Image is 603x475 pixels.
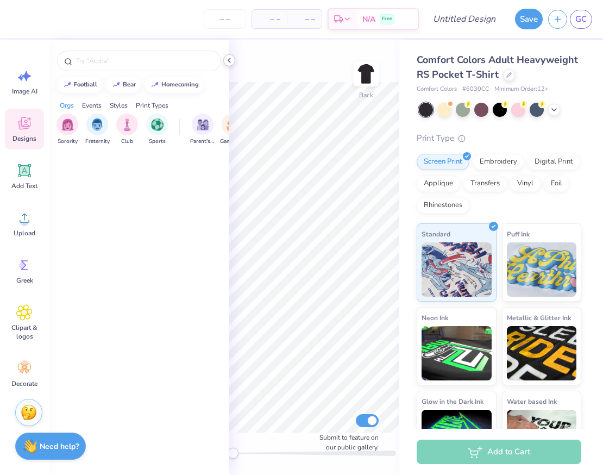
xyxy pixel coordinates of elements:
[190,114,215,146] button: filter button
[417,85,457,94] span: Comfort Colors
[220,114,245,146] button: filter button
[204,9,246,29] input: – –
[463,176,507,192] div: Transfers
[507,326,577,380] img: Metallic & Glitter Ink
[106,77,141,93] button: bear
[417,176,460,192] div: Applique
[12,134,36,143] span: Designs
[61,118,74,131] img: Sorority Image
[228,448,238,459] div: Accessibility label
[313,433,379,452] label: Submit to feature on our public gallery.
[417,154,469,170] div: Screen Print
[82,101,102,110] div: Events
[14,229,35,237] span: Upload
[575,13,587,26] span: GC
[507,410,577,464] img: Water based Ink
[58,137,78,146] span: Sorority
[527,154,580,170] div: Digital Print
[85,137,110,146] span: Fraternity
[227,118,239,131] img: Game Day Image
[112,82,121,88] img: trend_line.gif
[16,276,33,285] span: Greek
[507,242,577,297] img: Puff Ink
[362,14,375,25] span: N/A
[56,114,78,146] button: filter button
[149,137,166,146] span: Sports
[75,55,214,66] input: Try "Alpha"
[422,242,492,297] img: Standard
[220,114,245,146] div: filter for Game Day
[507,396,557,407] span: Water based Ink
[136,101,168,110] div: Print Types
[417,197,469,214] div: Rhinestones
[116,114,138,146] div: filter for Club
[60,101,74,110] div: Orgs
[121,137,133,146] span: Club
[11,379,37,388] span: Decorate
[197,118,209,131] img: Parent's Weekend Image
[422,410,492,464] img: Glow in the Dark Ink
[417,53,578,81] span: Comfort Colors Adult Heavyweight RS Pocket T-Shirt
[510,176,541,192] div: Vinyl
[85,114,110,146] button: filter button
[145,77,204,93] button: homecoming
[123,82,136,87] div: bear
[11,182,37,190] span: Add Text
[110,101,128,110] div: Styles
[507,228,530,240] span: Puff Ink
[57,77,102,93] button: football
[151,118,164,131] img: Sports Image
[116,114,138,146] button: filter button
[515,9,543,29] button: Save
[355,63,377,85] img: Back
[40,441,79,452] strong: Need help?
[74,82,97,87] div: football
[570,10,592,29] a: GC
[150,82,159,88] img: trend_line.gif
[507,312,571,323] span: Metallic & Glitter Ink
[146,114,168,146] div: filter for Sports
[473,154,524,170] div: Embroidery
[424,8,504,30] input: Untitled Design
[7,323,42,341] span: Clipart & logos
[121,118,133,131] img: Club Image
[85,114,110,146] div: filter for Fraternity
[382,15,392,23] span: Free
[220,137,245,146] span: Game Day
[417,132,581,145] div: Print Type
[544,176,569,192] div: Foil
[259,14,280,25] span: – –
[91,118,103,131] img: Fraternity Image
[422,312,448,323] span: Neon Ink
[190,114,215,146] div: filter for Parent's Weekend
[63,82,72,88] img: trend_line.gif
[161,82,199,87] div: homecoming
[190,137,215,146] span: Parent's Weekend
[146,114,168,146] button: filter button
[12,87,37,96] span: Image AI
[494,85,549,94] span: Minimum Order: 12 +
[462,85,489,94] span: # 6030CC
[422,326,492,380] img: Neon Ink
[293,14,315,25] span: – –
[422,228,450,240] span: Standard
[359,90,373,100] div: Back
[56,114,78,146] div: filter for Sorority
[422,396,483,407] span: Glow in the Dark Ink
